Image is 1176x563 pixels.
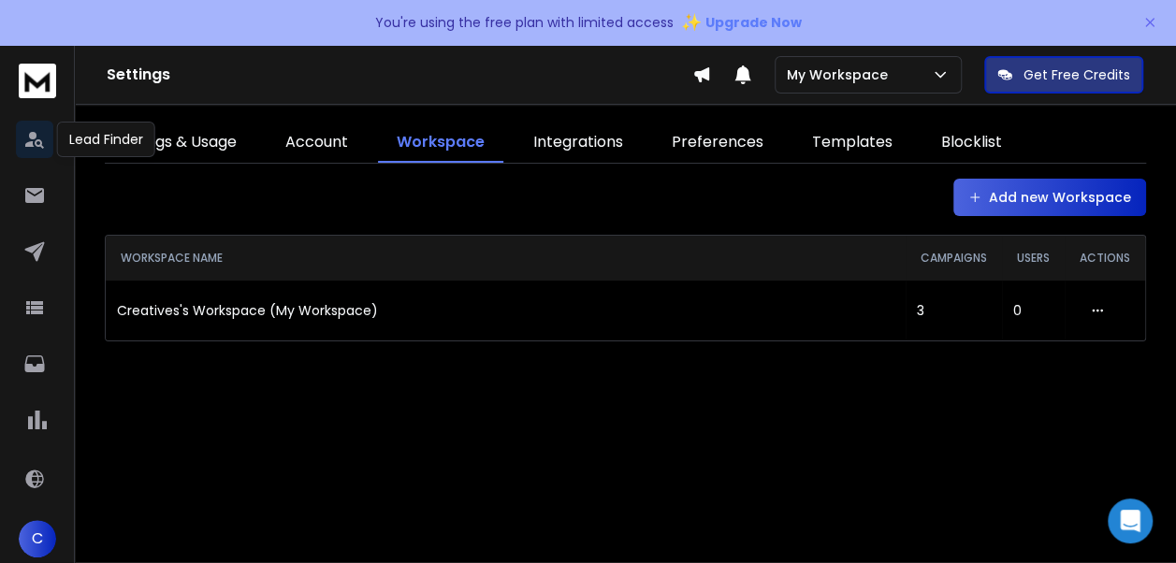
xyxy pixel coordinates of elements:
[1002,281,1065,340] td: 0
[906,236,1002,281] th: CAMPAIGNS
[19,64,56,98] img: logo
[906,281,1002,340] td: 3
[515,123,642,163] a: Integrations
[106,281,906,340] td: Creatives's Workspace (My Workspace)
[1065,236,1145,281] th: ACTIONS
[19,520,56,557] button: C
[681,4,802,41] button: ✨Upgrade Now
[681,9,702,36] span: ✨
[107,64,692,86] h1: Settings
[267,123,367,163] a: Account
[922,123,1021,163] a: Blocklist
[787,65,895,84] p: My Workspace
[106,236,906,281] th: WORKSPACE NAME
[105,123,255,163] a: Billings & Usage
[653,123,782,163] a: Preferences
[378,123,503,163] a: Workspace
[1024,65,1130,84] p: Get Free Credits
[705,13,802,32] span: Upgrade Now
[375,13,674,32] p: You're using the free plan with limited access
[57,122,155,157] div: Lead Finder
[1108,498,1153,543] div: Open Intercom Messenger
[1002,236,1065,281] th: USERS
[793,123,911,163] a: Templates
[953,179,1146,216] button: Add new Workspace
[984,56,1143,94] button: Get Free Credits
